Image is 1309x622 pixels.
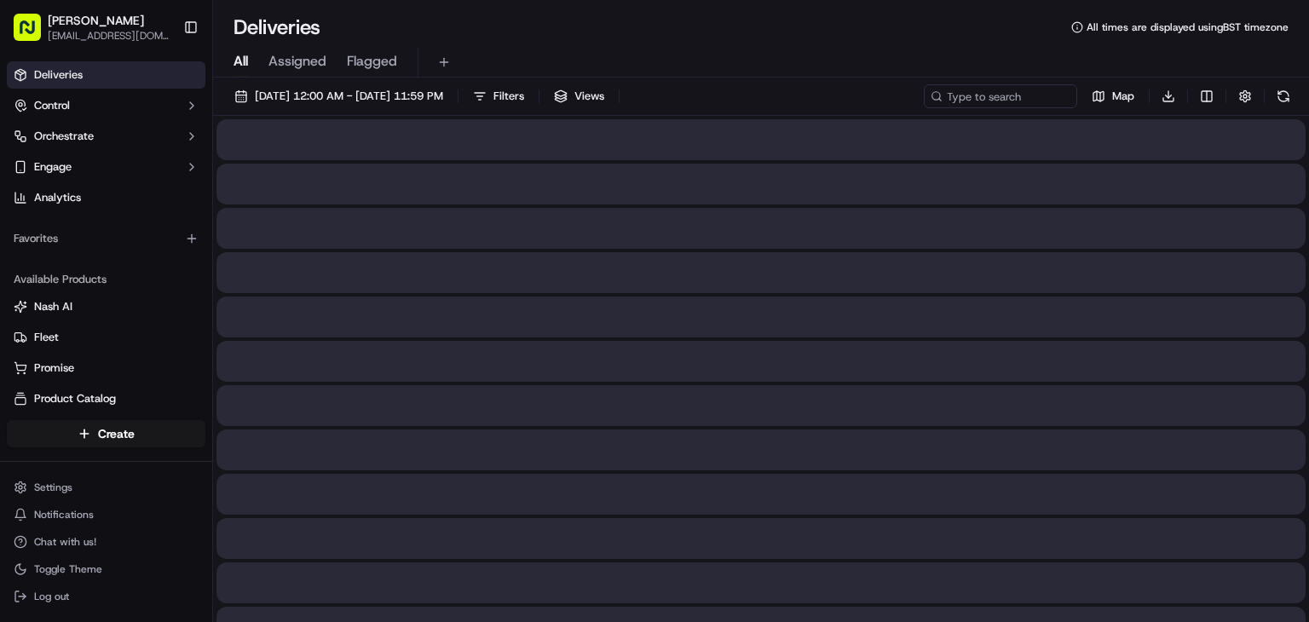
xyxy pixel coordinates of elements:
button: Orchestrate [7,123,205,150]
a: Promise [14,360,199,376]
div: Available Products [7,266,205,293]
span: Toggle Theme [34,562,102,576]
button: Control [7,92,205,119]
button: Notifications [7,503,205,527]
button: [PERSON_NAME] [48,12,144,29]
button: Map [1084,84,1142,108]
button: Fleet [7,324,205,351]
button: Refresh [1272,84,1295,108]
a: Nash AI [14,299,199,314]
span: Settings [34,481,72,494]
button: Log out [7,585,205,608]
span: [DATE] 12:00 AM - [DATE] 11:59 PM [255,89,443,104]
button: Create [7,420,205,447]
span: Promise [34,360,74,376]
span: Product Catalog [34,391,116,406]
button: Engage [7,153,205,181]
button: Views [546,84,612,108]
span: Deliveries [34,67,83,83]
span: Control [34,98,70,113]
span: Log out [34,590,69,603]
span: Assigned [268,51,326,72]
button: Filters [465,84,532,108]
button: [PERSON_NAME][EMAIL_ADDRESS][DOMAIN_NAME] [7,7,176,48]
span: Engage [34,159,72,175]
span: Fleet [34,330,59,345]
span: Notifications [34,508,94,521]
span: Create [98,425,135,442]
button: Promise [7,354,205,382]
a: Product Catalog [14,391,199,406]
span: Analytics [34,190,81,205]
span: All [234,51,248,72]
button: [DATE] 12:00 AM - [DATE] 11:59 PM [227,84,451,108]
span: Views [574,89,604,104]
button: Product Catalog [7,385,205,412]
span: Orchestrate [34,129,94,144]
span: Flagged [347,51,397,72]
a: Fleet [14,330,199,345]
span: Filters [493,89,524,104]
button: Toggle Theme [7,557,205,581]
button: Chat with us! [7,530,205,554]
span: Chat with us! [34,535,96,549]
h1: Deliveries [234,14,320,41]
div: Favorites [7,225,205,252]
button: [EMAIL_ADDRESS][DOMAIN_NAME] [48,29,170,43]
button: Nash AI [7,293,205,320]
a: Analytics [7,184,205,211]
a: Deliveries [7,61,205,89]
input: Type to search [924,84,1077,108]
span: Map [1112,89,1134,104]
span: Nash AI [34,299,72,314]
button: Settings [7,475,205,499]
span: All times are displayed using BST timezone [1087,20,1289,34]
